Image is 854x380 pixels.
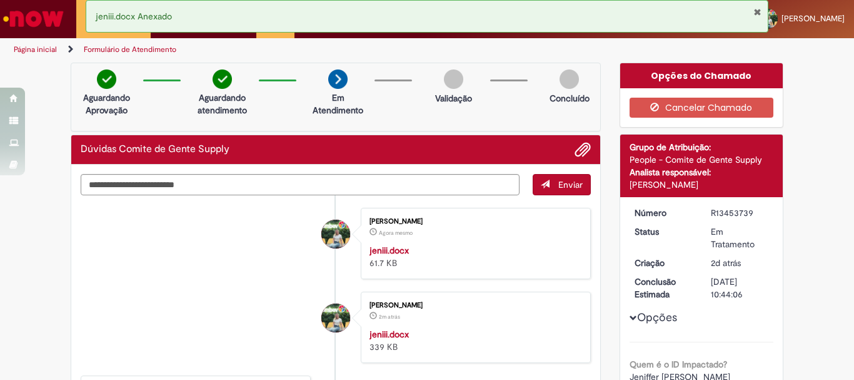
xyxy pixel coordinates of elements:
[81,174,520,195] textarea: Digite sua mensagem aqui...
[308,91,368,116] p: Em Atendimento
[625,257,702,269] dt: Criação
[96,11,172,22] span: jeniii.docx Anexado
[379,313,400,321] span: 2m atrás
[711,257,769,269] div: 27/08/2025 16:54:15
[1,6,66,31] img: ServiceNow
[711,207,769,219] div: R13453739
[781,13,845,24] span: [PERSON_NAME]
[213,69,232,89] img: check-circle-green.png
[369,328,578,353] div: 339 KB
[630,178,774,191] div: [PERSON_NAME]
[711,225,769,250] div: Em Tratamento
[328,69,348,89] img: arrow-next.png
[625,207,702,219] dt: Número
[753,7,761,17] button: Fechar Notificação
[435,92,472,105] p: Validação
[630,166,774,178] div: Analista responsável:
[97,69,116,89] img: check-circle-green.png
[379,313,400,321] time: 29/08/2025 16:44:06
[321,304,350,332] div: Mariana Da Cunha Heringer Borges
[711,257,741,269] time: 27/08/2025 16:54:15
[379,229,413,237] span: Agora mesmo
[711,257,741,269] span: 2d atrás
[625,275,702,300] dt: Conclusão Estimada
[9,38,560,61] ul: Trilhas de página
[630,98,774,118] button: Cancelar Chamado
[369,302,578,309] div: [PERSON_NAME]
[369,244,578,269] div: 61.7 KB
[321,220,350,249] div: Mariana Da Cunha Heringer Borges
[84,44,176,54] a: Formulário de Atendimento
[560,69,579,89] img: img-circle-grey.png
[533,174,591,195] button: Enviar
[192,91,253,116] p: Aguardando atendimento
[630,359,727,370] b: Quem é o ID Impactado?
[630,153,774,166] div: People - Comite de Gente Supply
[558,179,583,190] span: Enviar
[711,275,769,300] div: [DATE] 10:44:06
[620,63,783,88] div: Opções do Chamado
[81,144,229,155] h2: Dúvidas Comite de Gente Supply Histórico de tíquete
[379,229,413,237] time: 29/08/2025 16:45:54
[14,44,57,54] a: Página inicial
[369,329,409,340] a: jeniii.docx
[575,141,591,158] button: Adicionar anexos
[550,92,590,105] p: Concluído
[444,69,463,89] img: img-circle-grey.png
[630,141,774,153] div: Grupo de Atribuição:
[625,225,702,238] dt: Status
[369,245,409,256] a: jeniii.docx
[76,91,137,116] p: Aguardando Aprovação
[369,218,578,225] div: [PERSON_NAME]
